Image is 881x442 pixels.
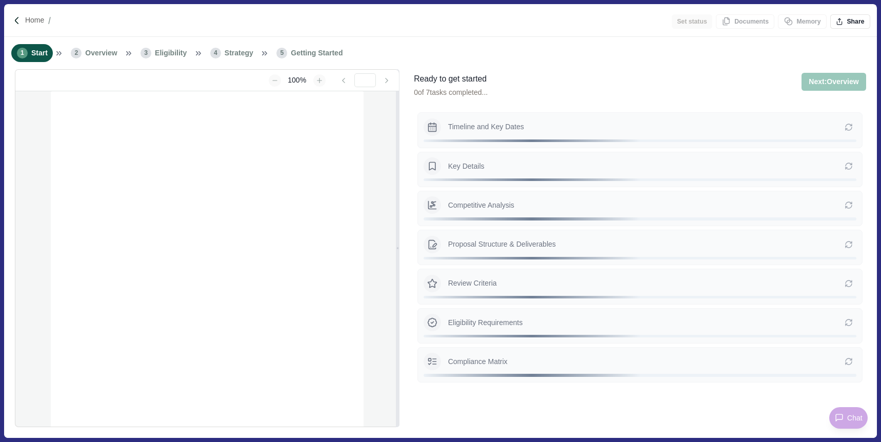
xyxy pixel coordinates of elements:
[283,75,311,86] div: 100%
[448,239,845,250] p: Proposal Structure & Deliverables
[313,74,326,87] button: Zoom in
[448,200,845,211] p: Competitive Analysis
[141,48,151,58] span: 3
[414,87,488,98] p: 0 of 7 tasks completed...
[448,317,845,328] p: Eligibility Requirements
[25,15,44,26] a: Home
[448,356,845,367] p: Compliance Matrix
[85,48,117,58] span: Overview
[44,16,55,25] img: Forward slash icon
[225,48,253,58] span: Strategy
[448,278,845,289] p: Review Criteria
[448,161,845,172] p: Key Details
[334,74,352,87] button: Go to previous page
[31,48,48,58] span: Start
[847,413,863,424] span: Chat
[155,48,187,58] span: Eligibility
[71,48,82,58] span: 2
[377,74,395,87] button: Go to next page
[448,122,845,132] p: Timeline and Key Dates
[414,73,488,86] div: Ready to get started
[17,48,28,58] span: 1
[276,48,287,58] span: 5
[12,16,22,25] img: Forward slash icon
[829,407,868,429] button: Chat
[269,74,281,87] button: Zoom out
[291,48,343,58] span: Getting Started
[210,48,221,58] span: 4
[802,73,866,91] button: Next:Overview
